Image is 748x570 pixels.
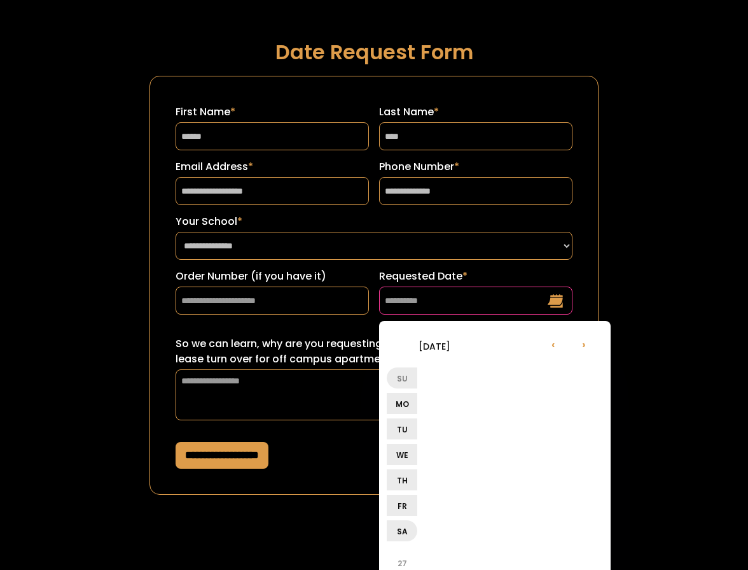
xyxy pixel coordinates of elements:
[387,444,417,465] li: We
[176,214,572,229] label: Your School
[538,329,569,359] li: ‹
[387,469,417,490] li: Th
[176,159,369,175] label: Email Address
[569,329,599,359] li: ›
[387,393,417,414] li: Mo
[387,520,417,541] li: Sa
[149,76,599,495] form: Request a Date Form
[387,331,482,361] li: [DATE]
[387,418,417,439] li: Tu
[387,495,417,516] li: Fr
[387,367,417,388] li: Su
[149,41,599,63] h1: Date Request Form
[176,269,369,284] label: Order Number (if you have it)
[379,159,572,175] label: Phone Number
[379,104,572,120] label: Last Name
[176,336,572,367] label: So we can learn, why are you requesting this date? (ex: sorority recruitment, lease turn over for...
[379,269,572,284] label: Requested Date
[176,104,369,120] label: First Name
